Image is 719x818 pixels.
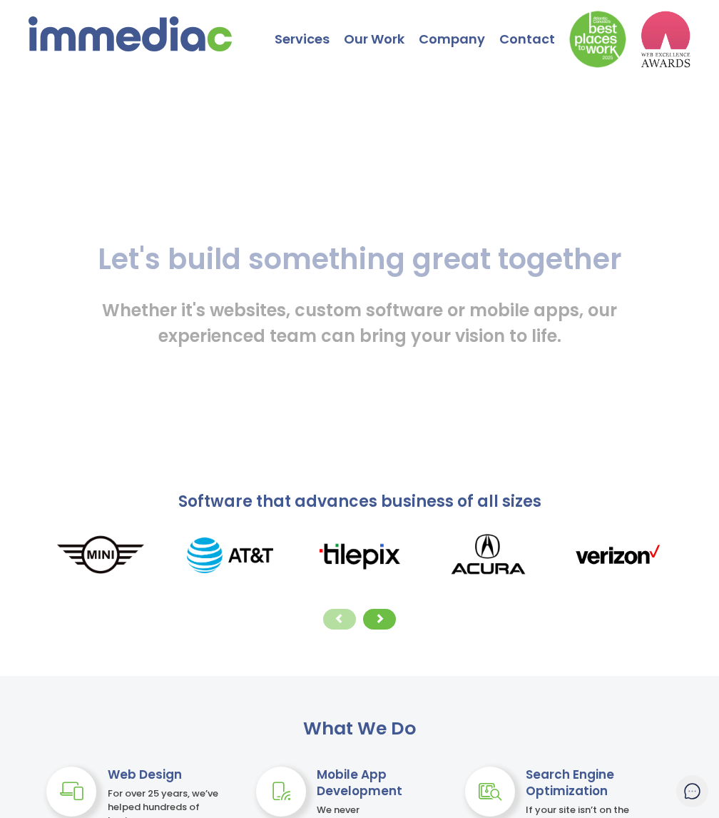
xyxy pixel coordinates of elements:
[98,239,622,279] span: Let's build something great together
[569,11,626,68] img: Down
[29,16,232,51] img: immediac
[424,527,553,585] img: Acura_logo.png
[165,537,295,573] img: AT%26T_logo.png
[295,540,424,571] img: tilepixLogo.png
[36,534,165,577] img: MINI_logo.png
[102,298,617,348] span: Whether it's websites, custom software or mobile apps, our experienced team can bring your vision...
[553,540,682,570] img: verizonLogo.png
[275,4,344,54] a: Services
[178,490,541,512] span: Software that advances business of all sizes
[108,767,228,783] h3: Web Design
[499,4,569,54] a: Contact
[641,11,690,68] img: logo2_wea_nobg.webp
[317,767,437,799] h3: Mobile App Development
[526,767,646,799] h3: Search Engine Optimization
[344,4,419,54] a: Our Work
[419,4,499,54] a: Company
